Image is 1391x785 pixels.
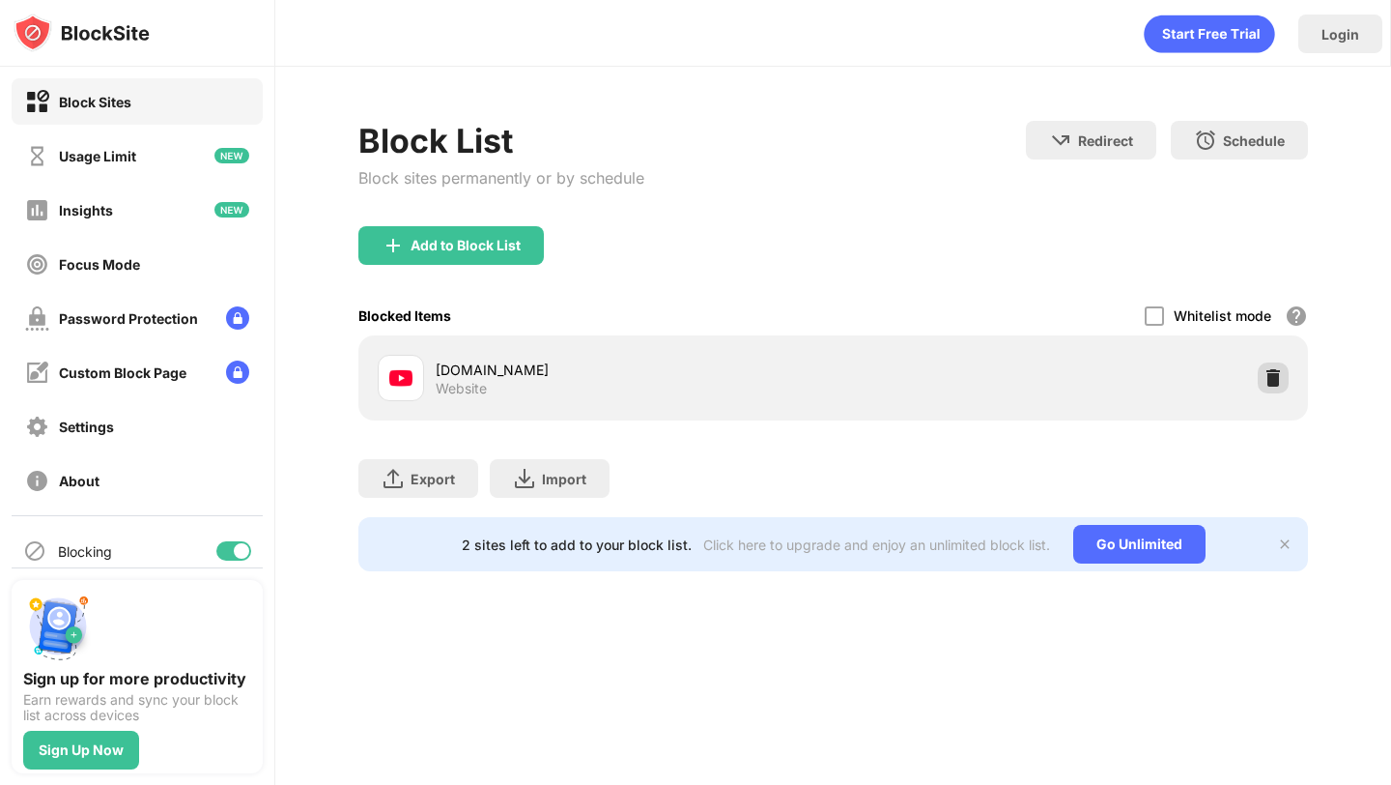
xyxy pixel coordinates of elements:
div: Sign Up Now [39,742,124,758]
div: Insights [59,202,113,218]
img: time-usage-off.svg [25,144,49,168]
img: customize-block-page-off.svg [25,361,49,385]
img: new-icon.svg [214,148,249,163]
img: lock-menu.svg [226,361,249,384]
div: Blocking [58,543,112,560]
div: Block sites permanently or by schedule [358,168,644,188]
div: Click here to upgrade and enjoy an unlimited block list. [703,537,1050,553]
div: Earn rewards and sync your block list across devices [23,692,251,723]
div: Export [411,471,455,487]
img: password-protection-off.svg [25,306,49,331]
div: Go Unlimited [1073,525,1206,564]
img: insights-off.svg [25,198,49,222]
img: settings-off.svg [25,415,49,439]
img: lock-menu.svg [226,306,249,330]
div: Whitelist mode [1174,307,1271,324]
div: Redirect [1078,132,1133,149]
div: Block List [358,121,644,160]
img: about-off.svg [25,469,49,493]
div: Settings [59,419,114,435]
img: push-signup.svg [23,592,93,661]
div: Website [436,380,487,397]
div: Blocked Items [358,307,451,324]
div: Add to Block List [411,238,521,253]
img: logo-blocksite.svg [14,14,150,52]
img: focus-off.svg [25,252,49,276]
div: Block Sites [59,94,131,110]
div: Custom Block Page [59,364,186,381]
div: Sign up for more productivity [23,669,251,688]
div: Login [1321,26,1359,43]
div: About [59,473,99,489]
div: animation [1144,15,1275,53]
div: 2 sites left to add to your block list. [462,537,692,553]
div: Focus Mode [59,256,140,273]
img: new-icon.svg [214,202,249,218]
div: Schedule [1223,132,1285,149]
img: blocking-icon.svg [23,539,46,563]
div: Password Protection [59,310,198,327]
div: [DOMAIN_NAME] [436,360,833,380]
img: block-on.svg [25,90,49,114]
img: x-button.svg [1277,537,1292,552]
div: Import [542,471,586,487]
div: Usage Limit [59,148,136,164]
img: favicons [389,366,412,390]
